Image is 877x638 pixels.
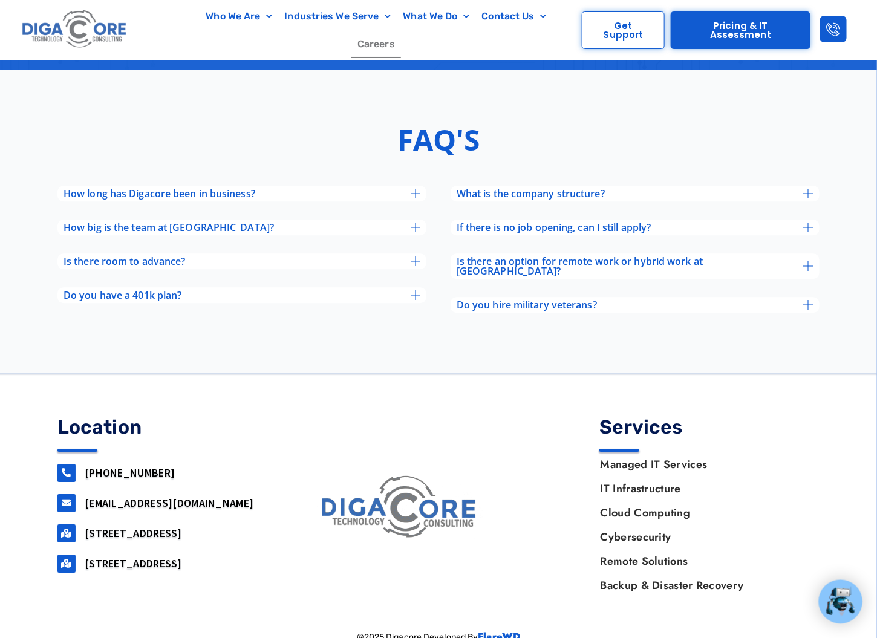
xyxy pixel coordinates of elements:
a: What We Do [397,2,476,30]
span: If there is no job opening, can I still apply? [457,223,651,232]
span: Get Support [595,21,653,39]
a: 732-646-5725 [57,464,76,482]
a: [STREET_ADDRESS] [85,526,182,540]
a: 160 airport road, Suite 201, Lakewood, NJ, 08701 [57,524,76,542]
span: How big is the team at [GEOGRAPHIC_DATA]? [64,223,274,232]
img: Digacore logo 1 [19,6,130,53]
span: Do you hire military veterans? [457,300,597,310]
a: [STREET_ADDRESS] [85,556,182,570]
a: Backup & Disaster Recovery [588,573,820,597]
a: Get Support [582,11,665,49]
h4: Location [57,417,278,437]
span: Do you have a 401k plan? [64,290,181,300]
span: Pricing & IT Assessment [683,21,797,39]
span: Is there an option for remote work or hybrid work at [GEOGRAPHIC_DATA]? [457,256,804,276]
a: Careers [351,30,401,58]
a: 2917 Penn Forest Blvd, Roanoke, VA 24018 [57,555,76,573]
a: Managed IT Services [588,452,820,477]
span: How long has Digacore been in business? [64,189,255,198]
a: Cybersecurity [588,525,820,549]
span: Is there room to advance? [64,256,186,266]
h4: Services [599,417,820,437]
a: Industries We Serve [279,2,397,30]
nav: Menu [588,452,820,597]
a: [EMAIL_ADDRESS][DOMAIN_NAME] [85,496,253,510]
a: Contact Us [476,2,553,30]
img: digacore logo [317,471,483,544]
a: Cloud Computing [588,501,820,525]
h2: FAQ's [397,118,480,161]
a: Remote Solutions [588,549,820,573]
a: IT Infrastructure [588,477,820,501]
a: Pricing & IT Assessment [671,11,810,49]
span: What is the company structure? [457,189,605,198]
nav: Menu [177,2,576,58]
a: Who We Are [200,2,278,30]
a: [PHONE_NUMBER] [85,466,175,480]
a: support@digacore.com [57,494,76,512]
